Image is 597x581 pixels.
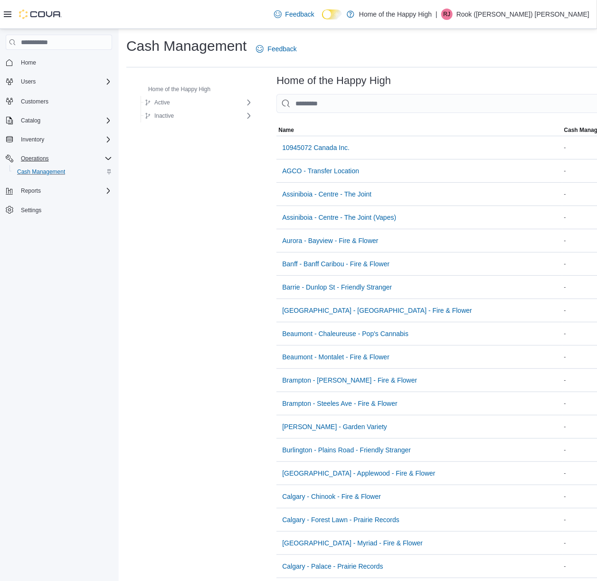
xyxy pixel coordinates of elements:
[17,168,65,176] span: Cash Management
[282,213,396,222] span: Assiniboia - Centre - The Joint (Vapes)
[278,185,375,204] button: Assiniboia - Centre - The Joint
[141,97,174,108] button: Active
[282,399,398,408] span: Brampton - Steeles Ave - Fire & Flower
[278,440,415,459] button: Burlington - Plains Road - Friendly Stranger
[17,134,112,145] span: Inventory
[282,445,411,455] span: Burlington - Plains Road - Friendly Stranger
[276,75,391,86] h3: Home of the Happy High
[278,394,401,413] button: Brampton - Steeles Ave - Fire & Flower
[13,166,69,178] a: Cash Management
[17,185,112,197] span: Reports
[2,56,116,69] button: Home
[278,417,391,436] button: [PERSON_NAME] - Garden Variety
[282,166,359,176] span: AGCO - Transfer Location
[282,562,383,571] span: Calgary - Palace - Prairie Records
[282,143,350,152] span: 10945072 Canada Inc.
[17,185,45,197] button: Reports
[2,114,116,127] button: Catalog
[444,9,451,20] span: RJ
[282,236,378,245] span: Aurora - Bayview - Fire & Flower
[282,469,435,478] span: [GEOGRAPHIC_DATA] - Applewood - Fire & Flower
[282,515,399,525] span: Calgary - Forest Lawn - Prairie Records
[17,96,52,107] a: Customers
[135,84,214,95] button: Home of the Happy High
[278,534,426,553] button: [GEOGRAPHIC_DATA] - Myriad - Fire & Flower
[21,155,49,162] span: Operations
[285,9,314,19] span: Feedback
[278,208,400,227] button: Assiniboia - Centre - The Joint (Vapes)
[2,94,116,108] button: Customers
[17,76,39,87] button: Users
[2,184,116,197] button: Reports
[441,9,453,20] div: Rook (Jazmin) Campbell
[278,510,403,529] button: Calgary - Forest Lawn - Prairie Records
[2,133,116,146] button: Inventory
[282,259,389,269] span: Banff - Banff Caribou - Fire & Flower
[17,95,112,107] span: Customers
[154,99,170,106] span: Active
[278,324,412,343] button: Beaumont - Chaleureuse - Pop's Cannabis
[359,9,432,20] p: Home of the Happy High
[126,37,246,56] h1: Cash Management
[282,306,472,315] span: [GEOGRAPHIC_DATA] - [GEOGRAPHIC_DATA] - Fire & Flower
[17,76,112,87] span: Users
[21,136,44,143] span: Inventory
[270,5,318,24] a: Feedback
[17,134,48,145] button: Inventory
[276,124,562,136] button: Name
[21,98,48,105] span: Customers
[21,78,36,85] span: Users
[19,9,62,19] img: Cova
[2,203,116,217] button: Settings
[17,153,53,164] button: Operations
[278,161,363,180] button: AGCO - Transfer Location
[252,39,300,58] a: Feedback
[282,352,389,362] span: Beaumont - Montalet - Fire & Flower
[21,59,36,66] span: Home
[21,117,40,124] span: Catalog
[278,301,476,320] button: [GEOGRAPHIC_DATA] - [GEOGRAPHIC_DATA] - Fire & Flower
[141,110,178,122] button: Inactive
[2,152,116,165] button: Operations
[17,56,112,68] span: Home
[278,557,387,576] button: Calgary - Palace - Prairie Records
[278,278,396,297] button: Barrie - Dunlop St - Friendly Stranger
[282,492,381,501] span: Calgary - Chinook - Fire & Flower
[17,204,112,216] span: Settings
[282,282,392,292] span: Barrie - Dunlop St - Friendly Stranger
[278,371,421,390] button: Brampton - [PERSON_NAME] - Fire & Flower
[148,85,210,93] span: Home of the Happy High
[278,487,385,506] button: Calgary - Chinook - Fire & Flower
[282,189,371,199] span: Assiniboia - Centre - The Joint
[13,166,112,178] span: Cash Management
[278,254,393,273] button: Banff - Banff Caribou - Fire & Flower
[282,329,408,338] span: Beaumont - Chaleureuse - Pop's Cannabis
[456,9,589,20] p: Rook ([PERSON_NAME]) [PERSON_NAME]
[17,115,44,126] button: Catalog
[6,52,112,242] nav: Complex example
[282,538,423,548] span: [GEOGRAPHIC_DATA] - Myriad - Fire & Flower
[21,206,41,214] span: Settings
[278,231,382,250] button: Aurora - Bayview - Fire & Flower
[17,153,112,164] span: Operations
[282,422,387,431] span: [PERSON_NAME] - Garden Variety
[154,112,174,120] span: Inactive
[278,464,439,483] button: [GEOGRAPHIC_DATA] - Applewood - Fire & Flower
[278,347,393,366] button: Beaumont - Montalet - Fire & Flower
[17,57,40,68] a: Home
[21,187,41,195] span: Reports
[278,138,353,157] button: 10945072 Canada Inc.
[278,126,294,134] span: Name
[17,115,112,126] span: Catalog
[282,375,417,385] span: Brampton - [PERSON_NAME] - Fire & Flower
[436,9,437,20] p: |
[267,44,296,54] span: Feedback
[2,75,116,88] button: Users
[17,205,45,216] a: Settings
[322,9,342,19] input: Dark Mode
[9,165,116,178] button: Cash Management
